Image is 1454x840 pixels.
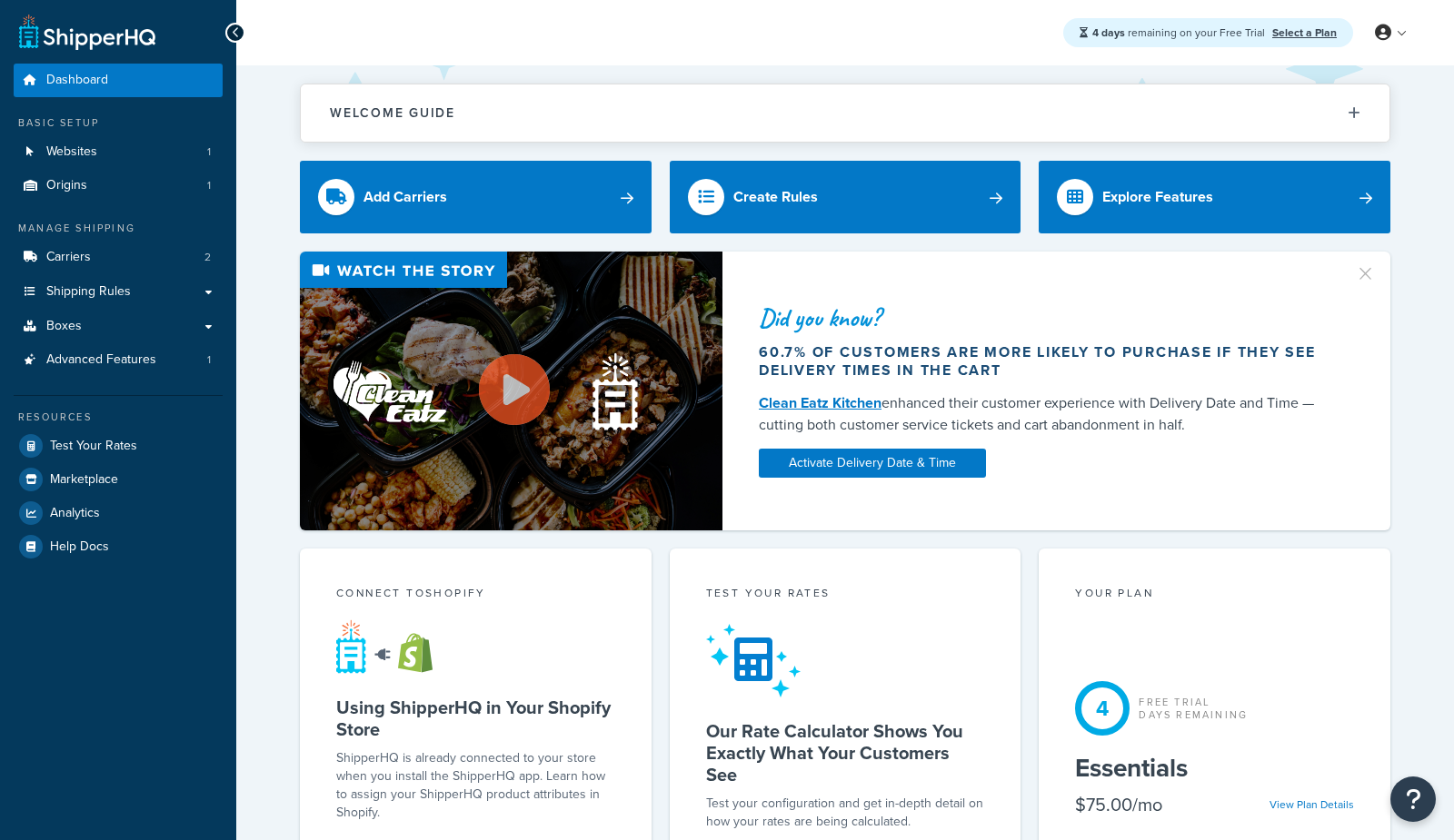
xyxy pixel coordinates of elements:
h2: Welcome Guide [330,106,455,120]
a: Advanced Features1 [14,343,223,377]
a: Websites1 [14,135,223,169]
img: connect-shq-shopify-9b9a8c5a.svg [336,619,450,674]
a: Test Your Rates [14,430,223,462]
div: enhanced their customer experience with Delivery Date and Time — cutting both customer service ti... [759,392,1333,436]
div: Add Carriers [363,184,447,210]
div: Create Rules [733,184,818,210]
span: Advanced Features [46,352,156,368]
span: Help Docs [50,539,109,555]
div: 4 [1075,681,1130,736]
div: $75.00/mo [1075,792,1162,817]
span: remaining on your Free Trial [1092,25,1268,41]
span: 1 [207,144,211,160]
span: Test Your Rates [50,439,137,454]
div: Free Trial Days Remaining [1139,696,1248,721]
strong: 4 days [1092,25,1125,41]
button: Open Resource Center [1390,776,1436,822]
a: Shipping Rules [14,275,223,309]
img: Video thumbnail [300,252,722,530]
li: Origins [14,169,223,203]
a: Marketplace [14,463,223,496]
a: Explore Features [1039,161,1390,233]
div: Test your rates [706,585,985,606]
a: Carriers2 [14,241,223,274]
span: Websites [46,144,97,160]
a: View Plan Details [1270,796,1354,813]
span: Analytics [50,506,100,521]
a: Analytics [14,497,223,529]
a: Add Carriers [300,161,652,233]
li: Websites [14,135,223,169]
a: Create Rules [670,161,1021,233]
div: Manage Shipping [14,221,223,236]
h5: Our Rate Calculator Shows You Exactly What Your Customers See [706,720,985,786]
span: Marketplace [50,472,118,488]
button: Welcome Guide [301,84,1389,142]
a: Activate Delivery Date & Time [759,449,986,478]
a: Boxes [14,310,223,343]
div: 60.7% of customers are more likely to purchase if they see delivery times in the cart [759,343,1333,380]
a: Dashboard [14,64,223,97]
span: 2 [204,250,211,265]
span: 1 [207,352,211,368]
a: Origins1 [14,169,223,203]
span: 1 [207,178,211,193]
div: Connect to Shopify [336,585,615,606]
p: ShipperHQ is already connected to your store when you install the ShipperHQ app. Learn how to ass... [336,749,615,822]
span: Boxes [46,319,82,334]
div: Your Plan [1075,585,1354,606]
div: Resources [14,410,223,425]
li: Advanced Features [14,343,223,377]
a: Clean Eatz Kitchen [759,392,881,413]
li: Carriers [14,241,223,274]
h5: Essentials [1075,754,1354,783]
div: Basic Setup [14,115,223,131]
h5: Using ShipperHQ in Your Shopify Store [336,697,615,740]
span: Shipping Rules [46,284,131,300]
span: Carriers [46,250,91,265]
div: Test your configuration and get in-depth detail on how your rates are being calculated. [706,795,985,831]
span: Dashboard [46,73,108,88]
a: Help Docs [14,530,223,563]
div: Explore Features [1102,184,1213,210]
span: Origins [46,178,87,193]
a: Select a Plan [1272,25,1337,41]
div: Did you know? [759,305,1333,331]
